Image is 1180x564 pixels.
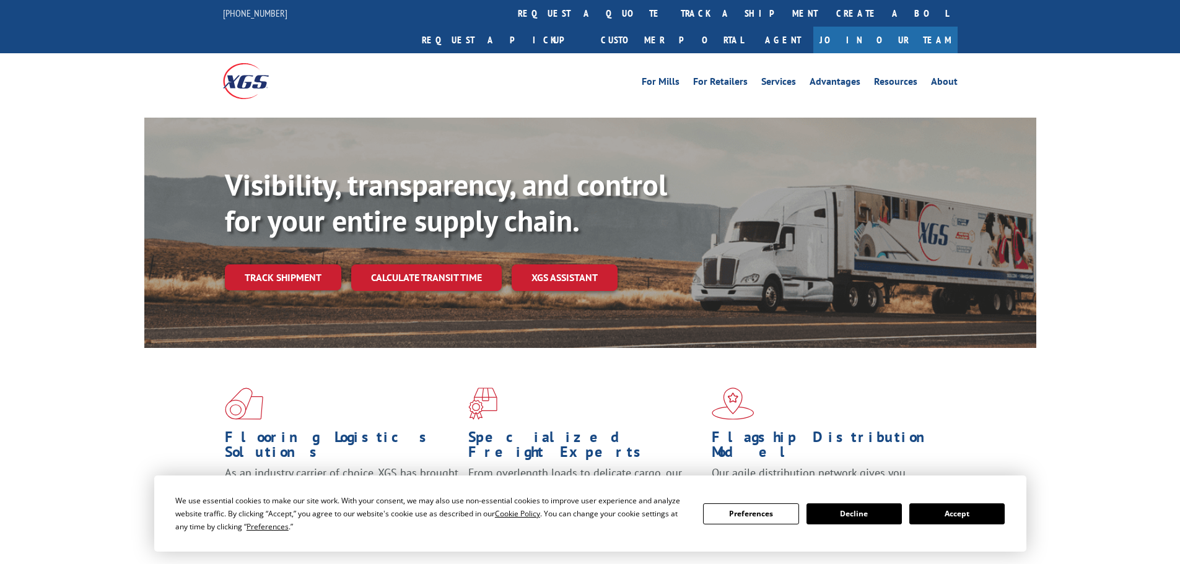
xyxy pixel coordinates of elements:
[642,77,680,90] a: For Mills
[761,77,796,90] a: Services
[175,494,688,533] div: We use essential cookies to make our site work. With your consent, we may also use non-essential ...
[806,503,902,524] button: Decline
[413,27,592,53] a: Request a pickup
[813,27,958,53] a: Join Our Team
[468,388,497,420] img: xgs-icon-focused-on-flooring-red
[225,165,667,240] b: Visibility, transparency, and control for your entire supply chain.
[592,27,753,53] a: Customer Portal
[753,27,813,53] a: Agent
[712,430,946,466] h1: Flagship Distribution Model
[712,466,940,495] span: Our agile distribution network gives you nationwide inventory management on demand.
[225,466,458,510] span: As an industry carrier of choice, XGS has brought innovation and dedication to flooring logistics...
[703,503,798,524] button: Preferences
[154,475,1026,552] div: Cookie Consent Prompt
[512,264,618,291] a: XGS ASSISTANT
[225,430,459,466] h1: Flooring Logistics Solutions
[931,77,958,90] a: About
[247,521,289,532] span: Preferences
[909,503,1005,524] button: Accept
[874,77,917,90] a: Resources
[495,508,540,519] span: Cookie Policy
[225,264,341,290] a: Track shipment
[468,466,702,521] p: From overlength loads to delicate cargo, our experienced staff knows the best way to move your fr...
[223,7,287,19] a: [PHONE_NUMBER]
[225,388,263,420] img: xgs-icon-total-supply-chain-intelligence-red
[693,77,748,90] a: For Retailers
[712,388,754,420] img: xgs-icon-flagship-distribution-model-red
[468,430,702,466] h1: Specialized Freight Experts
[351,264,502,291] a: Calculate transit time
[810,77,860,90] a: Advantages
